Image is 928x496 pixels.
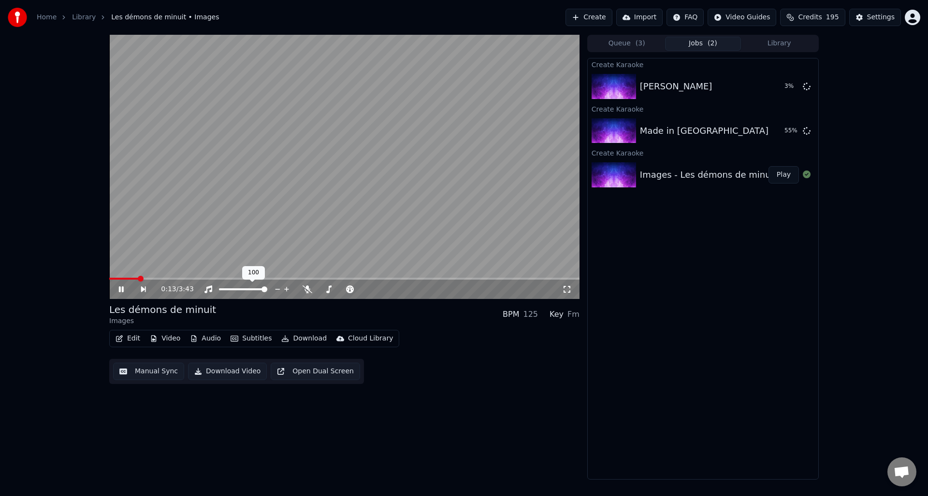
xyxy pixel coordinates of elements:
[849,9,901,26] button: Settings
[887,457,916,486] div: Open chat
[867,13,895,22] div: Settings
[112,332,144,345] button: Edit
[550,309,564,320] div: Key
[588,147,818,158] div: Create Karaoke
[616,9,663,26] button: Import
[161,284,184,294] div: /
[523,309,538,320] div: 125
[798,13,822,22] span: Credits
[784,83,799,90] div: 3 %
[227,332,275,345] button: Subtitles
[588,58,818,70] div: Create Karaoke
[780,9,845,26] button: Credits195
[640,80,712,93] div: [PERSON_NAME]
[111,13,219,22] span: Les démons de minuit • Images
[242,266,265,280] div: 100
[37,13,57,22] a: Home
[277,332,331,345] button: Download
[146,332,184,345] button: Video
[109,303,216,316] div: Les démons de minuit
[186,332,225,345] button: Audio
[588,103,818,114] div: Create Karaoke
[72,13,96,22] a: Library
[565,9,612,26] button: Create
[567,309,580,320] div: Fm
[8,8,27,27] img: youka
[503,309,519,320] div: BPM
[640,168,850,182] div: Images - Les démons de minuit (Clip officiel HD)
[784,127,799,135] div: 55 %
[636,39,645,48] span: ( 3 )
[348,334,393,343] div: Cloud Library
[768,166,799,184] button: Play
[178,284,193,294] span: 3:43
[826,13,839,22] span: 195
[37,13,219,22] nav: breadcrumb
[109,316,216,326] div: Images
[640,124,768,138] div: Made in [GEOGRAPHIC_DATA]
[113,363,184,380] button: Manual Sync
[708,9,776,26] button: Video Guides
[589,37,665,51] button: Queue
[271,363,360,380] button: Open Dual Screen
[665,37,741,51] button: Jobs
[708,39,717,48] span: ( 2 )
[188,363,267,380] button: Download Video
[741,37,817,51] button: Library
[667,9,704,26] button: FAQ
[161,284,176,294] span: 0:13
